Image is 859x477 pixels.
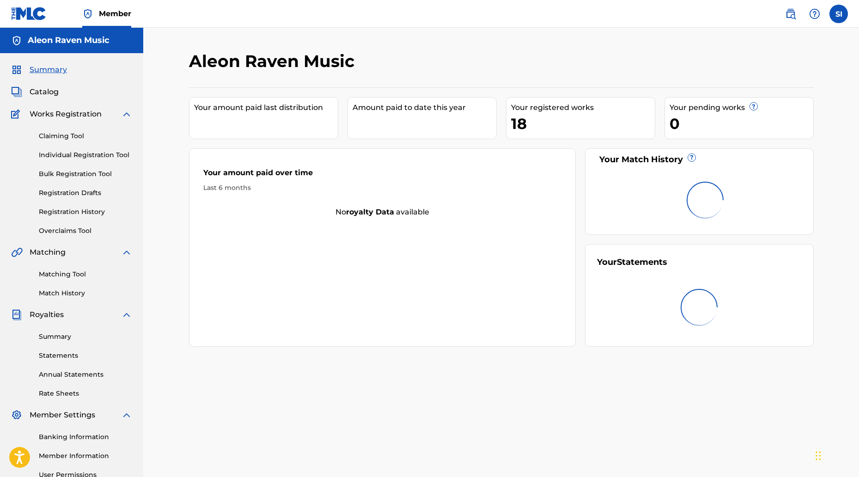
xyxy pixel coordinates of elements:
[688,154,695,161] span: ?
[353,102,496,113] div: Amount paid to date this year
[674,281,725,333] img: preloader
[813,433,859,477] iframe: Chat Widget
[203,183,562,193] div: Last 6 months
[194,102,338,113] div: Your amount paid last distribution
[805,5,824,23] div: Help
[39,169,132,179] a: Bulk Registration Tool
[11,35,22,46] img: Accounts
[11,309,22,320] img: Royalties
[39,150,132,160] a: Individual Registration Tool
[11,7,47,20] img: MLC Logo
[11,109,23,120] img: Works Registration
[781,5,800,23] a: Public Search
[30,309,64,320] span: Royalties
[511,113,655,134] div: 18
[597,153,802,166] div: Your Match History
[11,410,22,421] img: Member Settings
[39,207,132,217] a: Registration History
[816,442,821,470] div: Drag
[346,208,394,216] strong: royalty data
[121,309,132,320] img: expand
[785,8,796,19] img: search
[11,247,23,258] img: Matching
[121,410,132,421] img: expand
[30,410,95,421] span: Member Settings
[11,64,67,75] a: SummarySummary
[39,288,132,298] a: Match History
[28,35,110,46] h5: Aleon Raven Music
[39,188,132,198] a: Registration Drafts
[30,64,67,75] span: Summary
[750,103,757,110] span: ?
[39,370,132,379] a: Annual Statements
[679,174,731,226] img: preloader
[121,109,132,120] img: expand
[82,8,93,19] img: Top Rightsholder
[203,167,562,183] div: Your amount paid over time
[189,207,576,218] div: No available
[99,8,131,19] span: Member
[11,86,22,98] img: Catalog
[30,86,59,98] span: Catalog
[39,332,132,342] a: Summary
[30,247,66,258] span: Matching
[121,247,132,258] img: expand
[597,256,667,269] div: Your Statements
[39,226,132,236] a: Overclaims Tool
[39,389,132,398] a: Rate Sheets
[39,131,132,141] a: Claiming Tool
[829,5,848,23] div: User Menu
[39,451,132,461] a: Member Information
[809,8,820,19] img: help
[189,51,359,72] h2: Aleon Raven Music
[11,86,59,98] a: CatalogCatalog
[670,102,813,113] div: Your pending works
[30,109,102,120] span: Works Registration
[670,113,813,134] div: 0
[39,432,132,442] a: Banking Information
[39,269,132,279] a: Matching Tool
[11,64,22,75] img: Summary
[39,351,132,361] a: Statements
[511,102,655,113] div: Your registered works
